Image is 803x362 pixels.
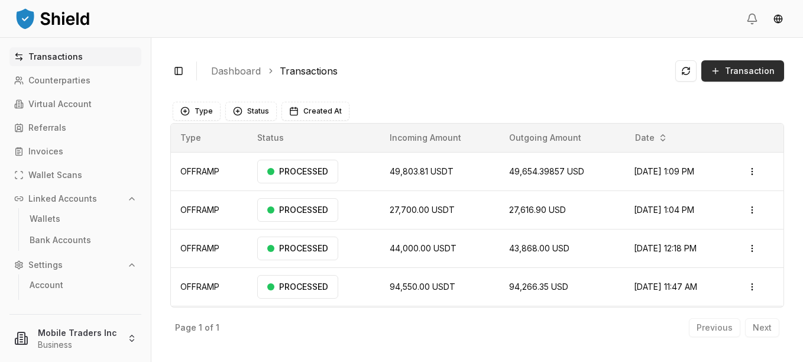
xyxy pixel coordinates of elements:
[634,166,694,176] span: [DATE] 1:09 PM
[28,195,97,203] p: Linked Accounts
[9,189,141,208] button: Linked Accounts
[281,102,349,121] button: Created At
[25,231,128,250] a: Bank Accounts
[14,7,91,30] img: ShieldPay Logo
[9,166,141,185] a: Wallet Scans
[171,152,248,190] td: OFFRAMP
[257,160,338,183] div: PROCESSED
[380,124,500,152] th: Incoming Amount
[216,324,219,332] p: 1
[171,306,248,344] td: OFFRAMP
[509,205,566,215] span: 27,616.90 USD
[9,47,141,66] a: Transactions
[390,282,455,292] span: 94,550.00 USDT
[211,64,666,78] nav: breadcrumb
[28,171,82,179] p: Wallet Scans
[30,236,91,244] p: Bank Accounts
[25,209,128,228] a: Wallets
[634,243,697,253] span: [DATE] 12:18 PM
[28,53,83,61] p: Transactions
[634,205,694,215] span: [DATE] 1:04 PM
[509,243,569,253] span: 43,868.00 USD
[38,339,118,351] p: Business
[5,319,146,357] button: Mobile Traders IncBusiness
[390,243,456,253] span: 44,000.00 USDT
[725,65,775,77] span: Transaction
[630,128,672,147] button: Date
[280,64,338,78] a: Transactions
[25,276,128,295] a: Account
[509,282,568,292] span: 94,266.35 USD
[257,275,338,299] div: PROCESSED
[171,229,248,267] td: OFFRAMP
[28,100,92,108] p: Virtual Account
[173,102,221,121] button: Type
[211,64,261,78] a: Dashboard
[28,147,63,156] p: Invoices
[248,124,380,152] th: Status
[175,324,196,332] p: Page
[171,267,248,306] td: OFFRAMP
[171,124,248,152] th: Type
[25,297,128,316] a: Profile
[9,142,141,161] a: Invoices
[303,106,342,116] span: Created At
[28,76,90,85] p: Counterparties
[257,198,338,222] div: PROCESSED
[701,60,784,82] button: Transaction
[30,215,60,223] p: Wallets
[171,190,248,229] td: OFFRAMP
[390,166,454,176] span: 49,803.81 USDT
[38,327,118,339] p: Mobile Traders Inc
[9,71,141,90] a: Counterparties
[28,124,66,132] p: Referrals
[500,124,624,152] th: Outgoing Amount
[9,256,141,274] button: Settings
[9,118,141,137] a: Referrals
[205,324,213,332] p: of
[28,261,63,269] p: Settings
[30,281,63,289] p: Account
[225,102,277,121] button: Status
[9,95,141,114] a: Virtual Account
[390,205,455,215] span: 27,700.00 USDT
[257,237,338,260] div: PROCESSED
[199,324,202,332] p: 1
[509,166,584,176] span: 49,654.39857 USD
[634,282,697,292] span: [DATE] 11:47 AM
